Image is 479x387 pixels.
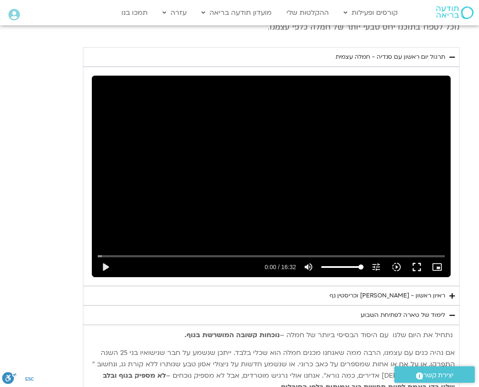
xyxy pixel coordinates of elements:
span: נתחיל את היום שלנו עם היסוד הבסיסי ביותר של חמלה – [280,330,453,340]
summary: לימוד של טארה לפתיחת השבוע [83,305,460,325]
div: תרגול יום ראשון עם סנדיה - חמלה עצמית [336,52,445,62]
div: לימוד של טארה לפתיחת השבוע [361,310,445,320]
a: עזרה [158,5,191,21]
div: ראיון ראשון - [PERSON_NAME] וכריסטין נף [330,291,445,301]
summary: ראיון ראשון - [PERSON_NAME] וכריסטין נף [83,286,460,305]
a: ההקלטות שלי [282,5,333,21]
a: קורסים ופעילות [339,5,402,21]
summary: תרגול יום ראשון עם סנדיה - חמלה עצמית [83,47,460,67]
img: תודעה בריאה [436,6,473,19]
b: נוכחות קשובה המושרשת בגוף. [184,330,280,340]
span: יצירת קשר [423,370,454,381]
a: יצירת קשר [394,366,475,383]
a: תמכו בנו [117,5,152,21]
a: מועדון תודעה בריאה [197,5,276,21]
span: אם נהיה כנים עם עצמנו, הרבה ממה שאנחנו מכנים חמלה הוא שכלי בלבד. ייתכן שנשמע על חבר שנישואיו בני ... [92,348,455,380]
